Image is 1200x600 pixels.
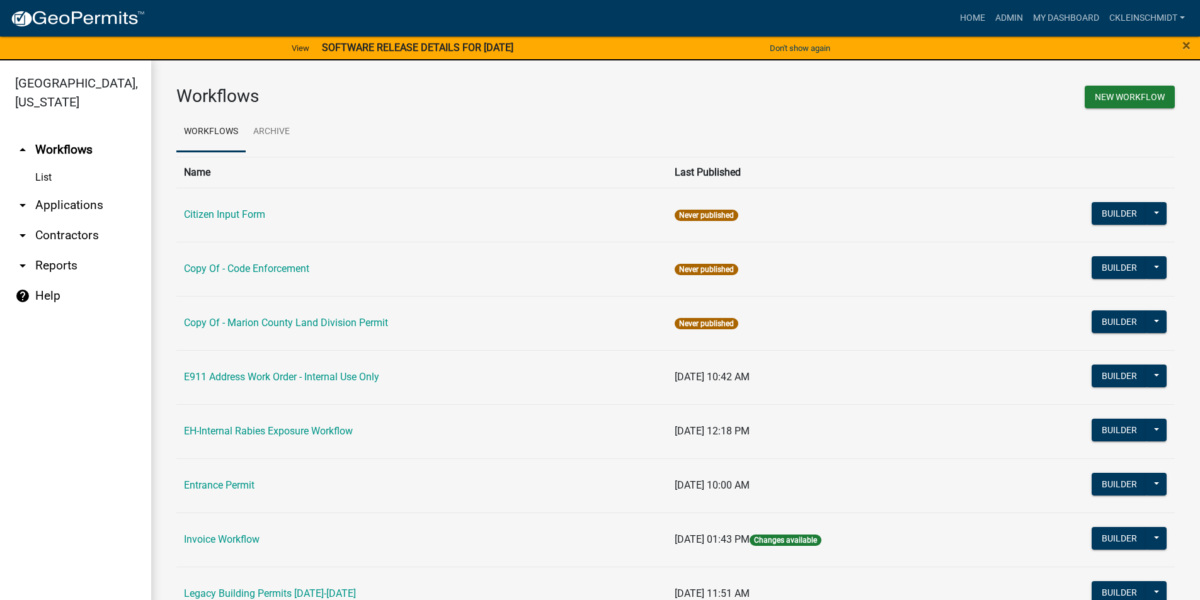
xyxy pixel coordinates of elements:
[184,317,388,329] a: Copy Of - Marion County Land Division Permit
[1092,527,1147,550] button: Builder
[176,157,667,188] th: Name
[1092,419,1147,441] button: Builder
[675,318,738,329] span: Never published
[1182,38,1191,53] button: Close
[1092,473,1147,495] button: Builder
[1182,37,1191,54] span: ×
[675,425,750,437] span: [DATE] 12:18 PM
[1092,365,1147,387] button: Builder
[15,198,30,213] i: arrow_drop_down
[184,263,309,275] a: Copy Of - Code Enforcement
[675,264,738,275] span: Never published
[246,112,297,152] a: Archive
[184,371,379,383] a: E911 Address Work Order - Internal Use Only
[1092,202,1147,225] button: Builder
[15,258,30,273] i: arrow_drop_down
[750,535,821,546] span: Changes available
[1104,6,1190,30] a: ckleinschmidt
[955,6,990,30] a: Home
[1028,6,1104,30] a: My Dashboard
[184,425,353,437] a: EH-Internal Rabies Exposure Workflow
[675,210,738,221] span: Never published
[15,142,30,157] i: arrow_drop_up
[667,157,991,188] th: Last Published
[184,587,356,599] a: Legacy Building Permits [DATE]-[DATE]
[322,42,513,54] strong: SOFTWARE RELEASE DETAILS FOR [DATE]
[675,371,750,383] span: [DATE] 10:42 AM
[184,479,254,491] a: Entrance Permit
[675,587,750,599] span: [DATE] 11:51 AM
[15,228,30,243] i: arrow_drop_down
[184,533,260,545] a: Invoice Workflow
[15,288,30,303] i: help
[1092,256,1147,279] button: Builder
[287,38,314,59] a: View
[176,112,246,152] a: Workflows
[1085,86,1175,108] button: New Workflow
[765,38,835,59] button: Don't show again
[184,208,265,220] a: Citizen Input Form
[1092,310,1147,333] button: Builder
[176,86,666,107] h3: Workflows
[990,6,1028,30] a: Admin
[675,533,750,545] span: [DATE] 01:43 PM
[675,479,750,491] span: [DATE] 10:00 AM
